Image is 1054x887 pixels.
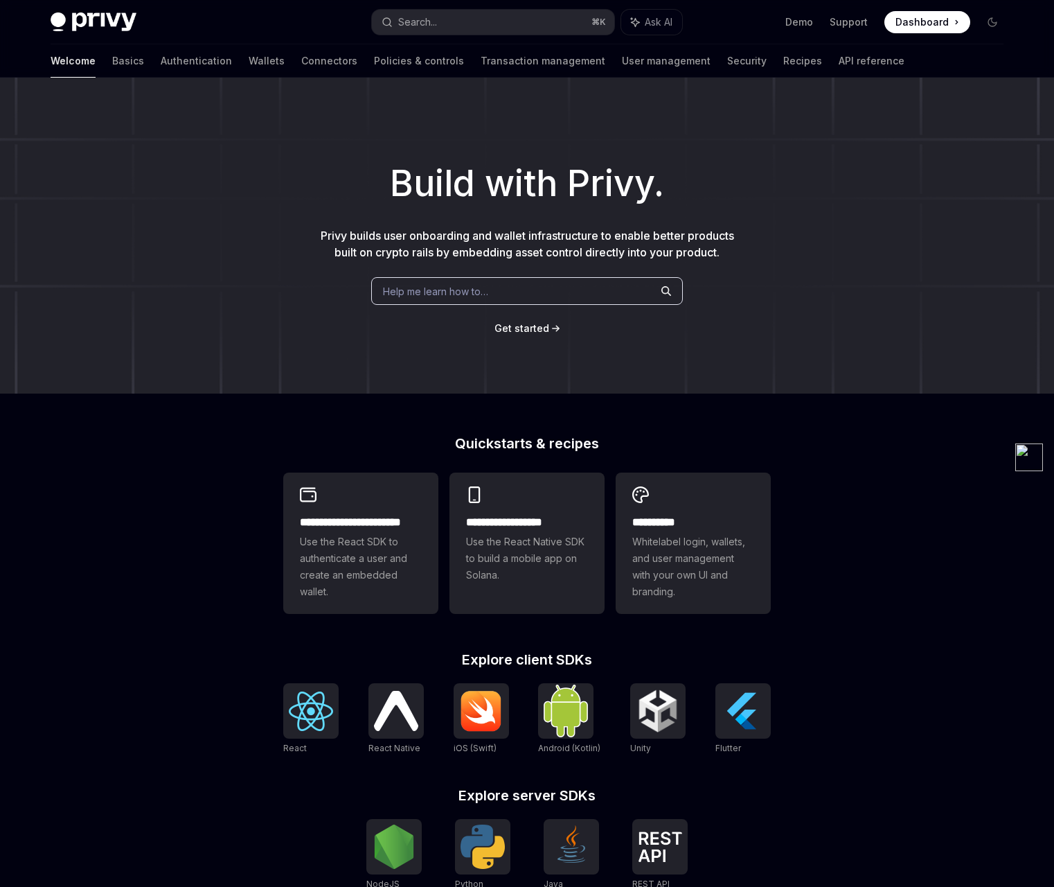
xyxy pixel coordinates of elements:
[374,44,464,78] a: Policies & controls
[638,832,682,862] img: REST API
[283,683,339,755] a: ReactReact
[301,44,357,78] a: Connectors
[544,685,588,737] img: Android (Kotlin)
[538,743,600,753] span: Android (Kotlin)
[785,15,813,29] a: Demo
[283,743,307,753] span: React
[783,44,822,78] a: Recipes
[368,743,420,753] span: React Native
[830,15,868,29] a: Support
[630,743,651,753] span: Unity
[715,683,771,755] a: FlutterFlutter
[289,692,333,731] img: React
[372,10,614,35] button: Search...⌘K
[591,17,606,28] span: ⌘ K
[383,284,488,299] span: Help me learn how to…
[621,10,682,35] button: Ask AI
[368,683,424,755] a: React NativeReact Native
[622,44,711,78] a: User management
[454,683,509,755] a: iOS (Swift)iOS (Swift)
[481,44,605,78] a: Transaction management
[454,743,497,753] span: iOS (Swift)
[283,789,771,802] h2: Explore server SDKs
[645,15,672,29] span: Ask AI
[616,473,771,614] a: **** *****Whitelabel login, wallets, and user management with your own UI and branding.
[494,322,549,334] span: Get started
[727,44,767,78] a: Security
[51,44,96,78] a: Welcome
[715,743,741,753] span: Flutter
[51,12,136,32] img: dark logo
[249,44,285,78] a: Wallets
[494,322,549,335] a: Get started
[112,44,144,78] a: Basics
[283,653,771,667] h2: Explore client SDKs
[398,14,437,30] div: Search...
[632,534,754,600] span: Whitelabel login, wallets, and user management with your own UI and branding.
[839,44,904,78] a: API reference
[630,683,686,755] a: UnityUnity
[374,691,418,730] img: React Native
[636,689,680,733] img: Unity
[549,825,593,869] img: Java
[22,157,1032,211] h1: Build with Privy.
[981,11,1003,33] button: Toggle dark mode
[321,229,734,259] span: Privy builds user onboarding and wallet infrastructure to enable better products built on crypto ...
[449,473,605,614] a: **** **** **** ***Use the React Native SDK to build a mobile app on Solana.
[161,44,232,78] a: Authentication
[466,534,588,583] span: Use the React Native SDK to build a mobile app on Solana.
[884,11,970,33] a: Dashboard
[300,534,422,600] span: Use the React SDK to authenticate a user and create an embedded wallet.
[538,683,600,755] a: Android (Kotlin)Android (Kotlin)
[372,825,416,869] img: NodeJS
[461,825,505,869] img: Python
[721,689,765,733] img: Flutter
[459,690,503,732] img: iOS (Swift)
[283,437,771,450] h2: Quickstarts & recipes
[895,15,949,29] span: Dashboard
